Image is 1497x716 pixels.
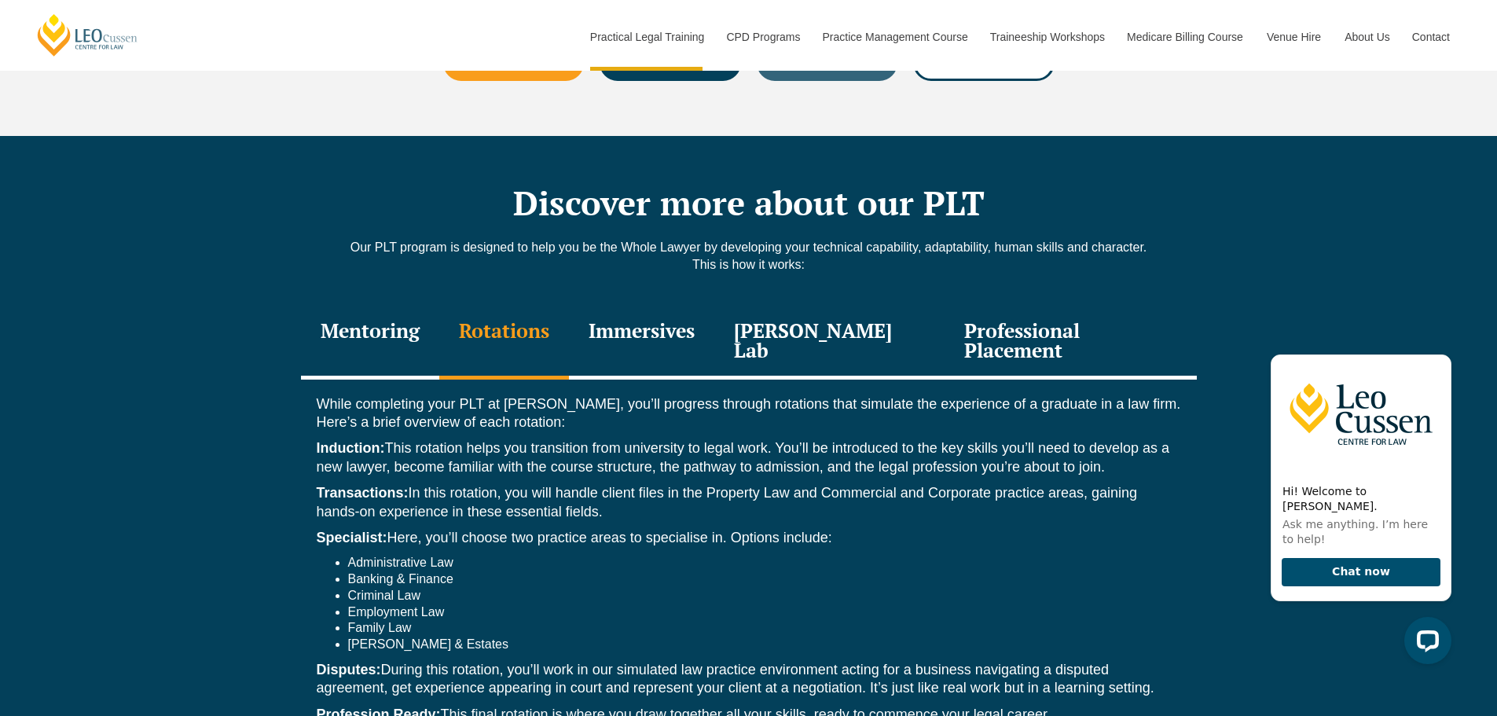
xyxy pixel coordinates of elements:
li: Employment Law [348,604,1181,621]
div: Rotations [439,305,569,380]
a: CPD Programs [714,3,810,71]
a: [PERSON_NAME] Centre for Law [35,13,140,57]
p: In this rotation, you will handle client files in the Property Law and Commercial and Corporate p... [317,484,1181,521]
li: Family Law [348,620,1181,637]
a: Practical Legal Training [578,3,715,71]
iframe: LiveChat chat widget [1258,341,1458,677]
strong: Disputes: [317,662,381,677]
p: Here, you’ll choose two practice areas to specialise in. Options include: [317,529,1181,547]
a: Contact [1400,3,1462,71]
div: Our PLT program is designed to help you be the Whole Lawyer by developing your technical capabili... [301,239,1197,289]
p: This rotation helps you transition from university to legal work. You’ll be introduced to the key... [317,439,1181,476]
h2: Discover more about our PLT [301,183,1197,222]
a: Traineeship Workshops [978,3,1115,71]
li: Banking & Finance [348,571,1181,588]
li: Administrative Law [348,555,1181,571]
li: [PERSON_NAME] & Estates [348,637,1181,653]
div: Mentoring [301,305,439,380]
strong: Induction: [317,440,385,456]
li: Criminal Law [348,588,1181,604]
div: Professional Placement [945,305,1196,380]
a: Practice Management Course [811,3,978,71]
a: Medicare Billing Course [1115,3,1255,71]
div: Immersives [569,305,714,380]
div: [PERSON_NAME] Lab [714,305,945,380]
a: Venue Hire [1255,3,1333,71]
strong: Specialist: [317,530,387,545]
strong: Transactions: [317,485,409,501]
a: About Us [1333,3,1400,71]
p: While completing your PLT at [PERSON_NAME], you’ll progress through rotations that simulate the e... [317,395,1181,432]
p: During this rotation, you’ll work in our simulated law practice environment acting for a business... [317,661,1181,698]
